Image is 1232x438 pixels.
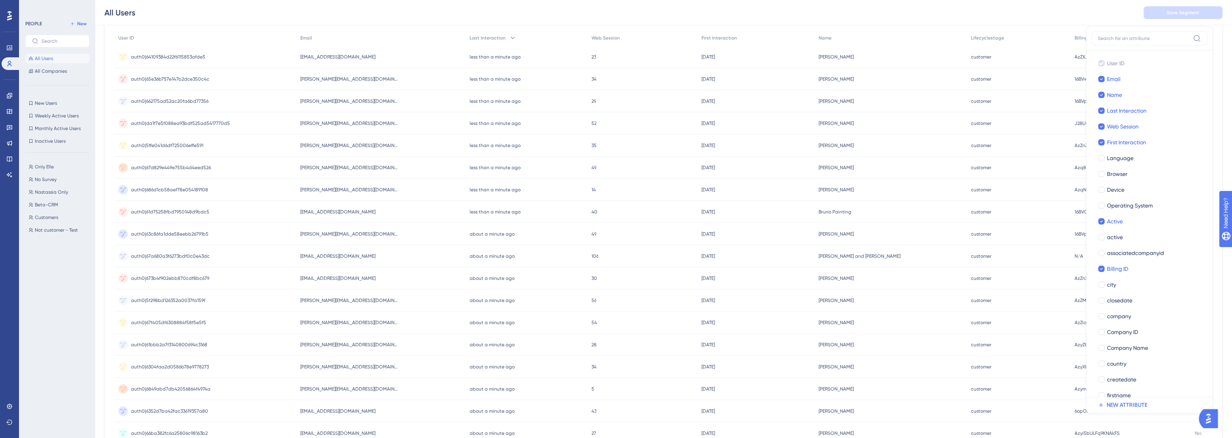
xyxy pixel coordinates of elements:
span: 43 [591,408,596,414]
span: Email [300,35,312,41]
input: Search for an attribute [1098,35,1190,42]
button: New Users [25,98,89,108]
span: All Users [35,55,53,62]
span: auth0|67d829e449e755b4d4eed526 [131,164,211,171]
span: [PERSON_NAME] and [PERSON_NAME] [819,253,900,259]
time: about a minute ago [470,386,515,392]
span: [PERSON_NAME] [819,231,854,237]
span: customer [971,430,991,436]
span: 106 [591,253,598,259]
time: [DATE] [701,408,715,414]
span: customer [971,76,991,82]
span: Operating System [1107,201,1153,210]
span: auth0|6304faa2d0586b78e9778273 [131,364,209,370]
iframe: UserGuiding AI Assistant Launcher [1199,407,1223,430]
time: [DATE] [701,320,715,325]
span: customer [971,297,991,304]
time: about a minute ago [470,342,515,347]
span: 27 [591,430,596,436]
time: [DATE] [701,165,715,170]
span: AzZXJTTWo0BGA8DRv [1075,54,1124,60]
span: active [1107,232,1123,242]
span: J28UHQ7RISjIDX1EMD [1075,120,1122,126]
span: New Users [35,100,57,106]
span: auth0|67f405df6308884f58f5e5f5 [131,319,206,326]
span: Only Elle [35,164,54,170]
time: [DATE] [701,54,715,60]
span: No Survey [35,176,57,183]
span: 14 [591,187,595,193]
span: country [1107,359,1126,368]
button: Nastassia Only [25,187,94,197]
time: [DATE] [701,231,715,237]
span: customer [971,408,991,414]
span: 52 [591,120,596,126]
time: about a minute ago [470,231,515,237]
span: 16BVGjStlsP2r6apU [1075,209,1115,215]
span: 16BVpkTTKeAyg3iD1 [1075,231,1117,237]
span: 56 [591,297,596,304]
span: N/A [1075,253,1083,259]
span: Azyi5bULFq9KNAkFS [1075,430,1120,436]
time: [DATE] [701,276,715,281]
span: customer [971,253,991,259]
span: customer [971,120,991,126]
button: Only Elle [25,162,94,172]
span: 40 [591,209,597,215]
span: 16BVpkTTKeAyg3iD1 [1075,98,1117,104]
time: about a minute ago [470,253,515,259]
span: auth0|61bbb2a7f3140800694c3168 [131,342,207,348]
button: Monthly Active Users [25,124,89,133]
span: NEW ATTRIBUTE [1107,400,1147,410]
time: less than a minute ago [470,121,521,126]
span: Save Segment [1167,9,1199,16]
button: Beta-CRM [25,200,94,210]
span: Beta-CRM [35,202,58,208]
div: All Users [104,7,135,18]
span: 29 [591,98,596,104]
span: auth0|67a680a3f6273bdf0c0e43dc [131,253,210,259]
span: [PERSON_NAME] [819,275,854,281]
span: customer [971,209,991,215]
button: NEW ATTRIBUTE [1091,397,1212,413]
time: less than a minute ago [470,54,521,60]
span: 30 [591,275,597,281]
span: Active [1107,217,1123,226]
span: [PERSON_NAME][EMAIL_ADDRESS][DOMAIN_NAME] [300,319,399,326]
time: less than a minute ago [470,143,521,148]
time: less than a minute ago [470,187,521,193]
button: Inactive Users [25,136,89,146]
time: [DATE] [701,386,715,392]
span: 16BVwuU6M1gxP2aJw [1075,76,1122,82]
span: Billing ID [1107,264,1128,274]
button: Save Segment [1143,6,1223,19]
button: All Users [25,54,89,63]
span: auth0|6352d7ba42fac33619357a80 [131,408,208,414]
time: [DATE] [701,253,715,259]
span: customer [971,98,991,104]
span: User ID [118,35,134,41]
span: Name [1107,90,1122,100]
span: Web Session [591,35,620,41]
span: auth0|673b4f902ebb870cdf8bc679 [131,275,209,281]
span: associatedcompanyid [1107,248,1164,258]
time: [DATE] [701,342,715,347]
span: AzZnX0UNVbX6x2Cpv [1075,275,1122,281]
time: less than a minute ago [470,209,521,215]
time: about a minute ago [470,364,515,370]
span: Azymd9UnpTKts3Jwp [1075,386,1122,392]
span: 34 [591,76,596,82]
div: PEOPLE [25,21,42,27]
time: [DATE] [701,298,715,303]
time: [DATE] [701,364,715,370]
span: [PERSON_NAME][EMAIL_ADDRESS][DOMAIN_NAME] [300,76,399,82]
span: First Interaction [701,35,737,41]
span: customer [971,319,991,326]
span: [PERSON_NAME] [819,98,854,104]
span: Monthly Active Users [35,125,81,132]
span: Device [1107,185,1124,194]
span: Billing ID [1075,35,1094,41]
button: New [67,19,89,28]
span: auth0|5ffe041d6df725006effe591 [131,142,203,149]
